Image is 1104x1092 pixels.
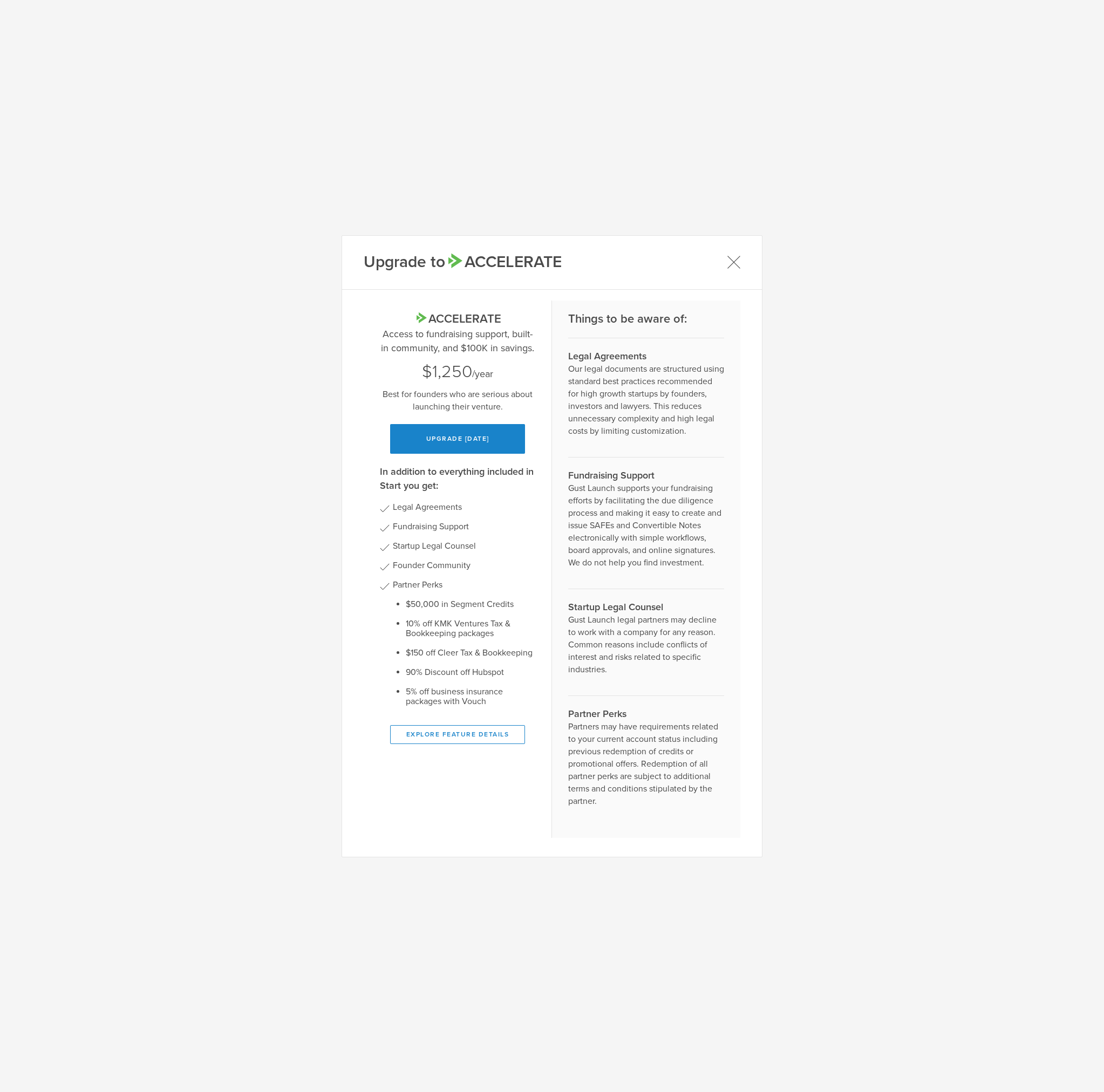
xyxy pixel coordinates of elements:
button: Upgrade [DATE] [390,424,525,454]
p: Partners may have requirements related to your current account status including previous redempti... [568,721,724,808]
h3: Fundraising Support [568,468,724,482]
p: Access to fundraising support, built-in community, and $100K in savings. [380,327,535,355]
span: Accelerate [445,252,562,272]
li: Legal Agreements [393,502,535,512]
li: $150 off Cleer Tax & Bookkeeping [406,648,535,658]
h2: Things to be aware of: [568,311,724,327]
span: $1,250 [422,361,472,382]
li: 10% off KMK Ventures Tax & Bookkeeping packages [406,619,535,638]
p: Gust Launch supports your fundraising efforts by facilitating the due diligence process and makin... [568,482,724,569]
span: Accelerate [414,312,501,326]
p: Gust Launch legal partners may decline to work with a company for any reason. Common reasons incl... [568,614,724,676]
h1: Upgrade to [364,251,562,273]
h3: Partner Perks [568,707,724,721]
p: Best for founders who are serious about launching their venture. [380,388,535,413]
div: /year [380,360,535,383]
h3: Startup Legal Counsel [568,600,724,614]
li: 5% off business insurance packages with Vouch [406,687,535,706]
li: Startup Legal Counsel [393,541,535,551]
li: Founder Community [393,561,535,570]
button: Explore Feature Details [390,725,525,744]
li: 90% Discount off Hubspot [406,667,535,677]
h3: Legal Agreements [568,349,724,363]
li: Fundraising Support [393,522,535,531]
p: Our legal documents are structured using standard best practices recommended for high growth star... [568,363,724,438]
li: $50,000 in Segment Credits [406,599,535,609]
li: Partner Perks [393,580,535,706]
h3: In addition to everything included in Start you get: [380,465,535,493]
